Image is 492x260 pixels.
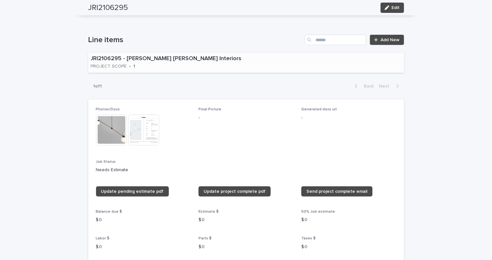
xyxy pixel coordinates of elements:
[305,35,366,45] input: Search
[96,107,120,111] span: Photos/Docs
[96,167,396,173] p: Needs Estimate
[198,186,271,197] a: Update project complete pdf
[134,64,135,69] p: 1
[91,55,286,62] p: JRI2106295 - [PERSON_NAME] [PERSON_NAME] Interiors
[360,84,374,88] span: Back
[301,115,396,121] p: -
[379,84,393,88] span: Next
[198,115,294,121] p: -
[301,186,372,197] a: Send project complete email
[96,210,122,214] span: Balance due $
[306,189,367,194] span: Send project complete email
[370,35,404,45] a: Add New
[88,79,107,94] p: 1 of 1
[198,107,221,111] span: Final Picture
[96,244,191,250] p: $ 0
[88,3,128,13] h2: JRI2106295
[88,53,404,73] a: JRI2106295 - [PERSON_NAME] [PERSON_NAME] InteriorsPROJECT SCOPE•1
[301,210,335,214] span: 50% Job estimate
[301,107,337,111] span: Generated docs url
[301,244,396,250] p: $ 0
[91,64,127,69] p: PROJECT SCOPE
[198,244,294,250] p: $ 0
[350,83,377,89] button: Back
[381,38,400,42] span: Add New
[96,186,169,197] a: Update pending estimate pdf
[96,160,116,164] span: Job Status
[96,217,191,223] p: $ 0
[198,237,212,240] span: Parts $
[101,189,164,194] span: Update pending estimate pdf
[198,217,294,223] p: $ 0
[96,237,110,240] span: Labor $
[301,237,316,240] span: Taxes $
[88,35,303,45] h1: Line items
[204,189,265,194] span: Update project complete pdf
[392,5,400,10] span: Edit
[130,64,131,69] p: •
[301,217,396,223] p: $ 0
[377,83,404,89] button: Next
[381,3,404,13] button: Edit
[198,210,219,214] span: Estimate $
